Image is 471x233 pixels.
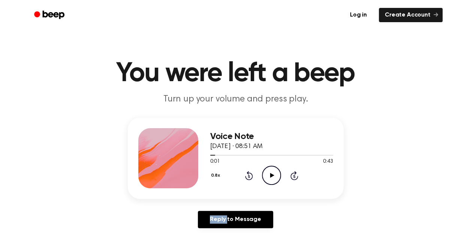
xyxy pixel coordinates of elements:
[92,93,380,106] p: Turn up your volume and press play.
[44,60,428,87] h1: You were left a beep
[210,132,333,142] h3: Voice Note
[210,169,223,182] button: 0.8x
[210,158,220,166] span: 0:01
[210,143,263,150] span: [DATE] · 08:51 AM
[323,158,333,166] span: 0:43
[379,8,443,22] a: Create Account
[342,6,374,24] a: Log in
[198,211,273,228] a: Reply to Message
[29,8,71,23] a: Beep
